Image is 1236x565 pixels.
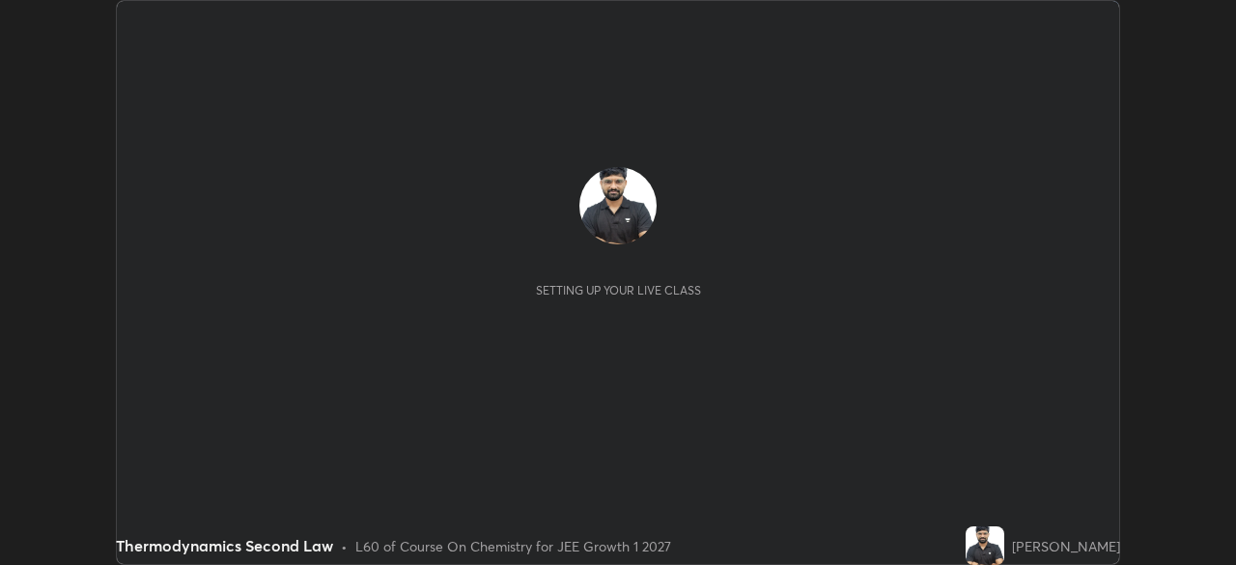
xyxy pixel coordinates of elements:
[536,283,701,297] div: Setting up your live class
[116,534,333,557] div: Thermodynamics Second Law
[579,167,657,244] img: cf491ae460674f9490001725c6d479a7.jpg
[355,536,671,556] div: L60 of Course On Chemistry for JEE Growth 1 2027
[966,526,1004,565] img: cf491ae460674f9490001725c6d479a7.jpg
[1012,536,1120,556] div: [PERSON_NAME]
[341,536,348,556] div: •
